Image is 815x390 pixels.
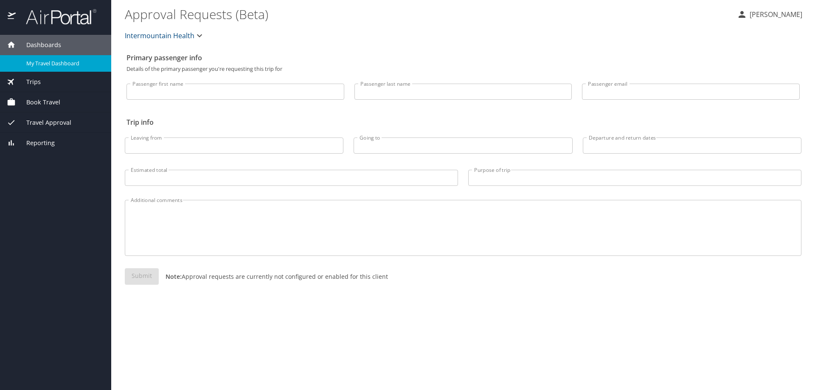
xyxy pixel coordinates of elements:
[121,27,208,44] button: Intermountain Health
[126,66,800,72] p: Details of the primary passenger you're requesting this trip for
[16,138,55,148] span: Reporting
[733,7,806,22] button: [PERSON_NAME]
[17,8,96,25] img: airportal-logo.png
[126,51,800,65] h2: Primary passenger info
[166,272,182,281] strong: Note:
[747,9,802,20] p: [PERSON_NAME]
[159,272,388,281] p: Approval requests are currently not configured or enabled for this client
[125,1,730,27] h1: Approval Requests (Beta)
[16,98,60,107] span: Book Travel
[126,115,800,129] h2: Trip info
[8,8,17,25] img: icon-airportal.png
[16,77,41,87] span: Trips
[26,59,101,67] span: My Travel Dashboard
[125,30,194,42] span: Intermountain Health
[16,40,61,50] span: Dashboards
[16,118,71,127] span: Travel Approval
